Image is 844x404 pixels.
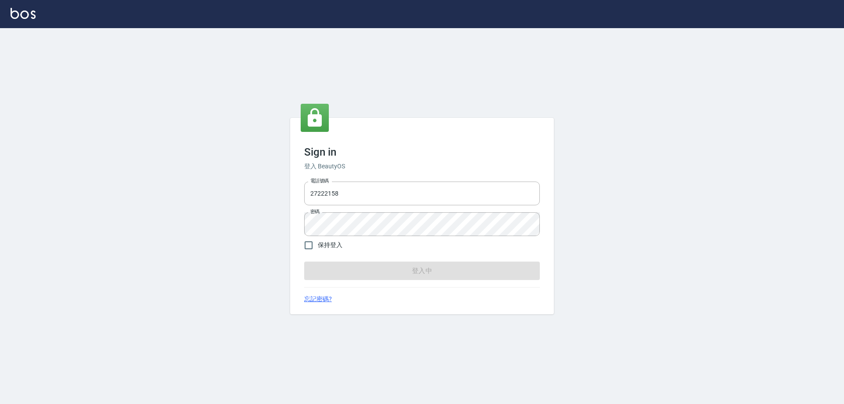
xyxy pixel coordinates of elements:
img: Logo [11,8,36,19]
label: 電話號碼 [310,178,329,184]
span: 保持登入 [318,240,342,250]
a: 忘記密碼? [304,295,332,304]
h3: Sign in [304,146,540,158]
h6: 登入 BeautyOS [304,162,540,171]
label: 密碼 [310,208,320,215]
